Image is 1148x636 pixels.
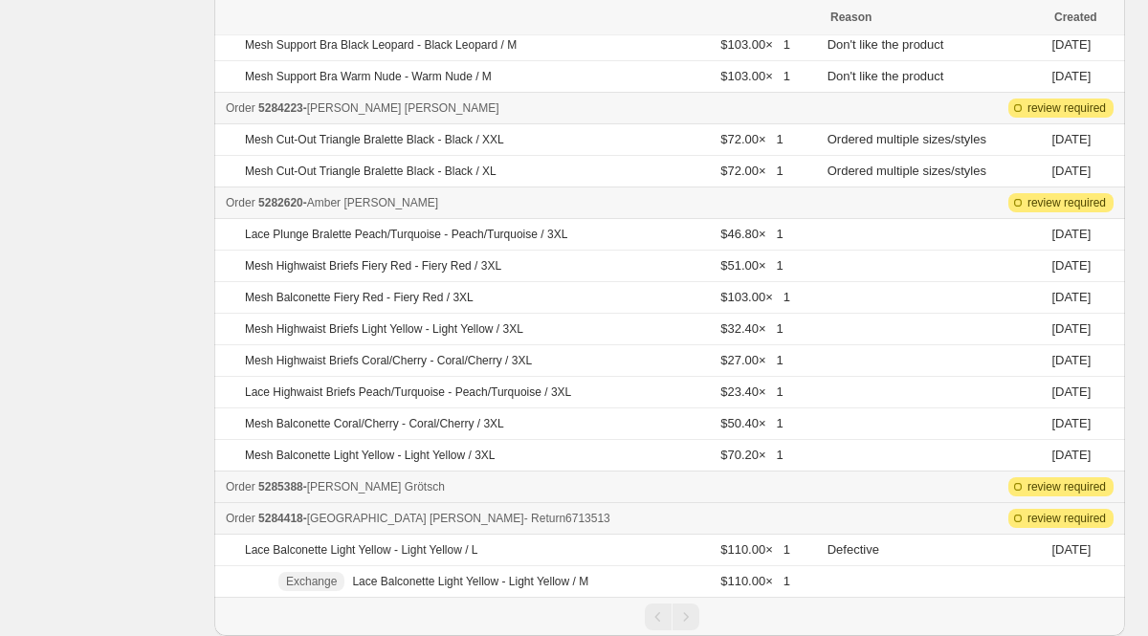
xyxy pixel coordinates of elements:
[1051,37,1091,52] time: Friday, September 12, 2025 at 10:58:38 PM
[822,156,1047,187] td: Ordered multiple sizes/styles
[307,101,499,115] span: [PERSON_NAME] [PERSON_NAME]
[245,69,492,84] p: Mesh Support Bra Warm Nude - Warm Nude / M
[1051,384,1091,399] time: Wednesday, September 10, 2025 at 3:58:57 PM
[245,542,478,558] p: Lace Balconette Light Yellow - Light Yellow / L
[226,99,816,118] div: -
[720,321,783,336] span: $32.40 × 1
[720,416,783,430] span: $50.40 × 1
[226,480,255,493] span: Order
[226,477,816,496] div: -
[1051,132,1091,146] time: Friday, September 12, 2025 at 5:51:28 PM
[1051,542,1091,557] time: Wednesday, September 10, 2025 at 11:28:17 AM
[245,37,517,53] p: Mesh Support Bra Black Leopard - Black Leopard / M
[720,37,790,52] span: $103.00 × 1
[258,480,303,493] span: 5285388
[245,448,496,463] p: Mesh Balconette Light Yellow - Light Yellow / 3XL
[720,384,783,399] span: $23.40 × 1
[245,258,501,274] p: Mesh Highwaist Briefs Fiery Red - Fiery Red / 3XL
[822,30,1047,61] td: Don't like the product
[830,11,872,24] span: Reason
[1027,195,1106,210] span: review required
[226,512,255,525] span: Order
[720,227,783,241] span: $46.80 × 1
[245,384,571,400] p: Lace Highwaist Briefs Peach/Turquoise - Peach/Turquoise / 3XL
[307,196,438,209] span: Amber [PERSON_NAME]
[720,132,783,146] span: $72.00 × 1
[1051,321,1091,336] time: Wednesday, September 10, 2025 at 3:58:57 PM
[720,290,790,304] span: $103.00 × 1
[822,124,1047,156] td: Ordered multiple sizes/styles
[720,258,783,273] span: $51.00 × 1
[245,321,523,337] p: Mesh Highwaist Briefs Light Yellow - Light Yellow / 3XL
[524,512,610,525] span: - Return 6713513
[1027,479,1106,494] span: review required
[720,448,783,462] span: $70.20 × 1
[1051,69,1091,83] time: Friday, September 12, 2025 at 10:58:38 PM
[245,416,504,431] p: Mesh Balconette Coral/Cherry - Coral/Cherry / 3XL
[286,574,337,589] span: Exchange
[307,480,445,493] span: [PERSON_NAME] Grötsch
[720,353,783,367] span: $27.00 × 1
[245,164,497,179] p: Mesh Cut-Out Triangle Bralette Black - Black / XL
[1051,353,1091,367] time: Wednesday, September 10, 2025 at 3:58:57 PM
[245,132,504,147] p: Mesh Cut-Out Triangle Bralette Black - Black / XXL
[245,353,532,368] p: Mesh Highwaist Briefs Coral/Cherry - Coral/Cherry / 3XL
[1051,258,1091,273] time: Wednesday, September 10, 2025 at 3:58:57 PM
[720,542,790,557] span: $110.00 × 1
[226,101,255,115] span: Order
[226,509,816,528] div: -
[226,193,816,212] div: -
[822,535,1047,566] td: Defective
[1027,100,1106,116] span: review required
[822,61,1047,93] td: Don't like the product
[245,290,474,305] p: Mesh Balconette Fiery Red - Fiery Red / 3XL
[1027,511,1106,526] span: review required
[226,196,255,209] span: Order
[1051,448,1091,462] time: Wednesday, September 10, 2025 at 3:58:57 PM
[245,227,567,242] p: Lace Plunge Bralette Peach/Turquoise - Peach/Turquoise / 3XL
[720,574,790,588] span: $110.00 × 1
[1051,416,1091,430] time: Wednesday, September 10, 2025 at 3:58:57 PM
[1051,164,1091,178] time: Friday, September 12, 2025 at 5:51:28 PM
[1051,227,1091,241] time: Wednesday, September 10, 2025 at 3:58:57 PM
[258,512,303,525] span: 5284418
[720,69,790,83] span: $103.00 × 1
[352,574,588,589] p: Lace Balconette Light Yellow - Light Yellow / M
[1051,290,1091,304] time: Wednesday, September 10, 2025 at 3:58:57 PM
[720,164,783,178] span: $72.00 × 1
[214,597,1125,636] nav: Pagination
[1054,11,1097,24] span: Created
[307,512,524,525] span: [GEOGRAPHIC_DATA] [PERSON_NAME]
[258,101,303,115] span: 5284223
[258,196,303,209] span: 5282620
